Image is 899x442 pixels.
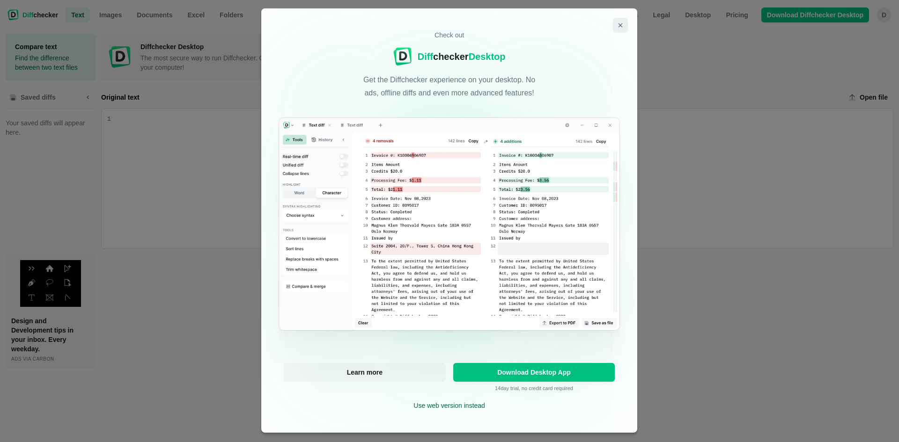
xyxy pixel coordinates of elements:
span: Diff [418,51,433,62]
span: Desktop [469,51,506,62]
a: Download Desktop App [453,363,615,382]
span: Download Desktop App [459,370,610,376]
span: Learn more [345,368,384,377]
a: Use web version instead [414,402,486,409]
p: Get the Diffchecker experience on your desktop. No ads, offline diffs and even more advanced feat... [356,73,543,100]
div: checker [418,50,506,63]
button: Close modal [613,18,628,33]
img: Diffchecker interface screenshot [279,118,620,330]
p: Check out [435,30,464,40]
a: Learn more [284,363,446,382]
div: 14 day trial, no credit card required [453,363,615,391]
img: Diffchecker logo [393,47,412,66]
